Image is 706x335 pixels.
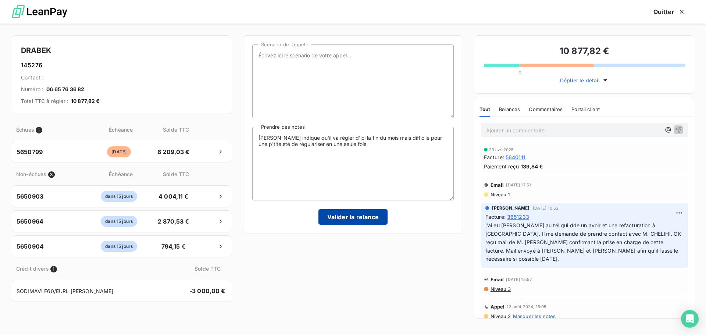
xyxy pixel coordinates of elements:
span: Paiement reçu [484,163,519,170]
span: Portail client [571,106,600,112]
span: 0 [518,70,521,75]
div: Open Intercom Messenger [681,310,699,328]
span: Email [491,277,504,282]
span: [PERSON_NAME] [492,205,530,211]
span: Numéro : [21,86,43,93]
button: Déplier le détail [558,76,611,85]
span: Commentaires [529,106,563,112]
span: -3 000,00 € [188,286,227,295]
span: Échues [16,126,34,133]
span: SODIMAVI F60/EURL [PERSON_NAME] [17,287,114,295]
span: Niveau 1 [490,192,510,197]
span: Déplier le détail [560,76,600,84]
span: 5650903 [17,192,43,201]
h4: DRABEK [21,44,222,56]
span: 139,84 € [521,163,543,170]
textarea: [PERSON_NAME] indique qu'il va régler d'ici la fin du mois mais difficile pour une p'tite sté de ... [252,127,453,200]
span: 4 004,11 € [154,192,193,201]
span: 13 août 2024, 15:05 [507,304,546,309]
span: Échéance [86,126,155,133]
img: logo LeanPay [12,2,67,22]
span: Tout [479,106,491,112]
span: 1 [50,266,57,272]
span: Solde TTC [157,126,195,133]
span: 6 209,03 € [154,147,193,156]
button: Valider la relance [318,209,388,225]
span: Solde TTC [157,170,195,178]
span: [DATE] [107,146,131,157]
span: Niveau 3 [490,286,511,292]
span: [DATE] 15:57 [506,277,532,282]
span: Crédit divers [16,265,49,272]
span: Relances [499,106,520,112]
h6: 145276 [21,61,222,70]
button: Quitter [645,4,694,19]
span: j'ai eu [PERSON_NAME] au tél qui dde un avoir et une refacturation à [GEOGRAPHIC_DATA]. Il me dem... [485,222,683,262]
span: Non-échues [16,170,47,178]
span: dans 15 jours [101,241,137,252]
span: 23 avr. 2025 [489,147,514,152]
span: Échéance [86,170,155,178]
span: [DATE] 17:51 [506,183,531,187]
span: 5650799 [17,147,43,156]
span: Facture : [485,213,506,221]
span: Niveau 2 [490,313,511,319]
span: Solde TTC [188,265,227,272]
span: dans 15 jours [101,191,137,202]
span: 794,15 € [154,242,193,251]
span: 5650964 [17,217,43,226]
span: Email [491,182,504,188]
span: 5640111 [506,153,525,161]
span: Masquer les notes [513,313,556,319]
span: Facture : [484,153,504,161]
h3: 10 877,82 € [484,44,685,59]
span: Contact : [21,74,43,81]
span: 1 [36,127,42,133]
span: 10 877,82 € [71,97,100,105]
span: Appel [491,304,505,310]
span: dans 15 jours [101,216,137,227]
span: 3651233 [507,213,529,221]
span: 5650904 [17,242,44,251]
span: Total TTC à régler : [21,97,68,105]
span: [DATE] 10:52 [533,206,559,210]
span: 06 65 76 36 82 [46,86,84,93]
span: 3 [48,171,55,178]
span: 2 870,53 € [154,217,193,226]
